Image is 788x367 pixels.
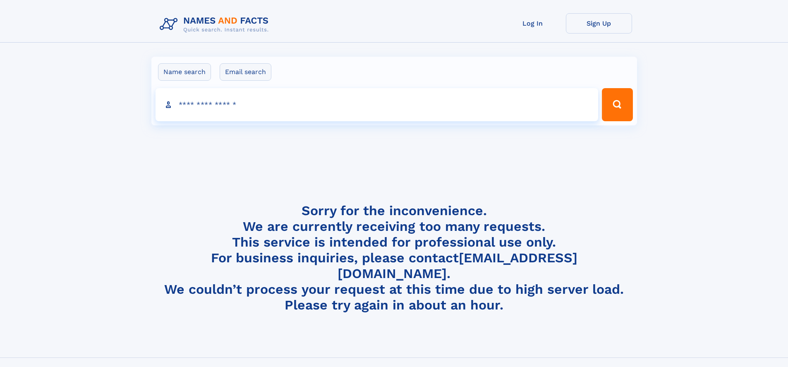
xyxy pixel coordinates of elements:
[500,13,566,34] a: Log In
[156,88,599,121] input: search input
[602,88,632,121] button: Search Button
[156,203,632,313] h4: Sorry for the inconvenience. We are currently receiving too many requests. This service is intend...
[158,63,211,81] label: Name search
[566,13,632,34] a: Sign Up
[156,13,275,36] img: Logo Names and Facts
[338,250,577,281] a: [EMAIL_ADDRESS][DOMAIN_NAME]
[220,63,271,81] label: Email search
